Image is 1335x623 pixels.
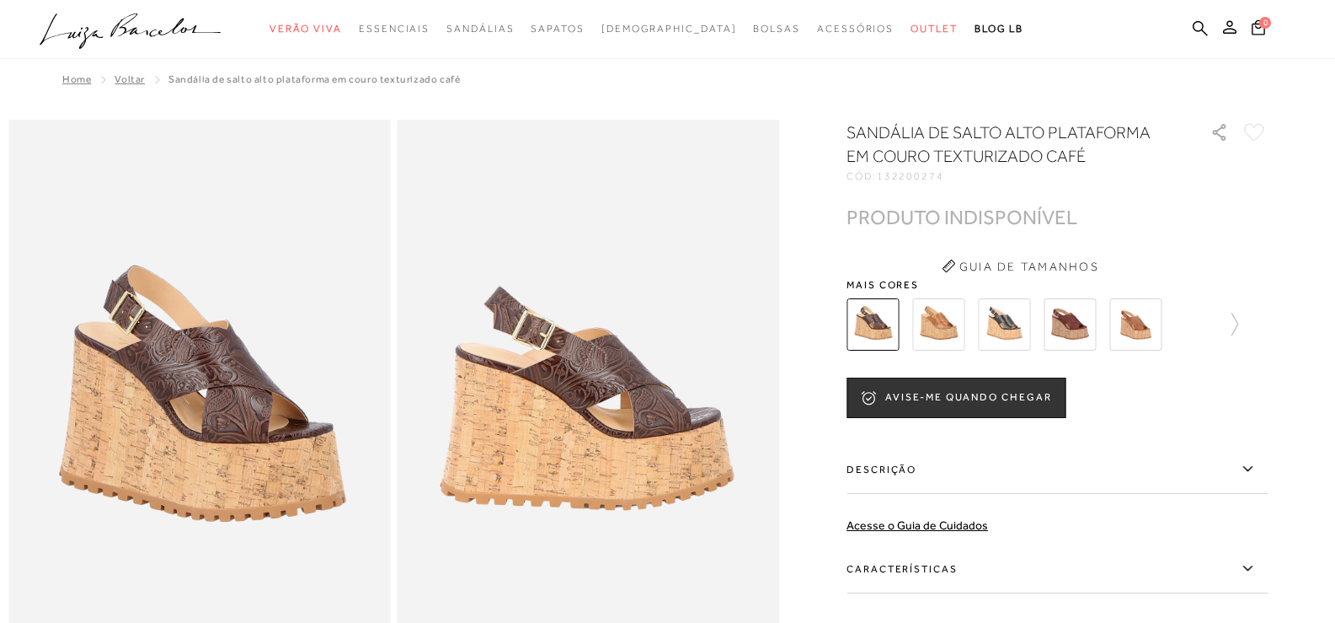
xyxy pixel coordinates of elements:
span: Bolsas [753,23,800,35]
a: categoryNavScreenReaderText [446,13,514,45]
span: Sapatos [531,23,584,35]
span: Acessórios [817,23,894,35]
label: Características [846,545,1268,593]
span: 132200274 [877,170,944,182]
button: AVISE-ME QUANDO CHEGAR [846,378,1065,418]
a: Home [62,73,91,85]
a: categoryNavScreenReaderText [817,13,894,45]
a: categoryNavScreenReaderText [270,13,342,45]
span: Mais cores [846,280,1268,290]
span: Outlet [910,23,958,35]
img: SANDÁLIA DE SALTO ALTO PLATAFORMA EM COURO TEXTURIZADO CAFÉ [846,298,899,351]
button: Guia de Tamanhos [936,253,1104,280]
span: [DEMOGRAPHIC_DATA] [601,23,737,35]
a: categoryNavScreenReaderText [753,13,800,45]
img: SANDÁLIA MAXI PLATAFORMA EM CORTIÇA E COURO CARAMELO [1109,298,1161,351]
span: BLOG LB [975,23,1023,35]
span: 0 [1259,17,1271,29]
span: Sandálias [446,23,514,35]
span: SANDÁLIA DE SALTO ALTO PLATAFORMA EM COURO TEXTURIZADO CAFÉ [168,73,460,85]
a: categoryNavScreenReaderText [910,13,958,45]
a: categoryNavScreenReaderText [531,13,584,45]
a: BLOG LB [975,13,1023,45]
span: Verão Viva [270,23,342,35]
label: Descrição [846,445,1268,494]
a: Voltar [115,73,145,85]
a: Acesse o Guia de Cuidados [846,518,988,532]
div: PRODUTO INDISPONÍVEL [846,208,1077,226]
button: 0 [1247,19,1270,41]
h1: SANDÁLIA DE SALTO ALTO PLATAFORMA EM COURO TEXTURIZADO CAFÉ [846,121,1162,168]
a: noSubCategoriesText [601,13,737,45]
img: SANDÁLIA MAXI PLATAFORMA CORTIÇA CARAMELO [912,298,964,351]
img: SANDÁLIA MAXI PLATAFORMA CORTIÇA PRETO [978,298,1030,351]
img: SANDÁLIA MAXI PLATAFORMA EM CORTIÇA E COURO CAFÉ [1044,298,1096,351]
span: Essenciais [359,23,430,35]
div: CÓD: [846,171,1183,181]
a: categoryNavScreenReaderText [359,13,430,45]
